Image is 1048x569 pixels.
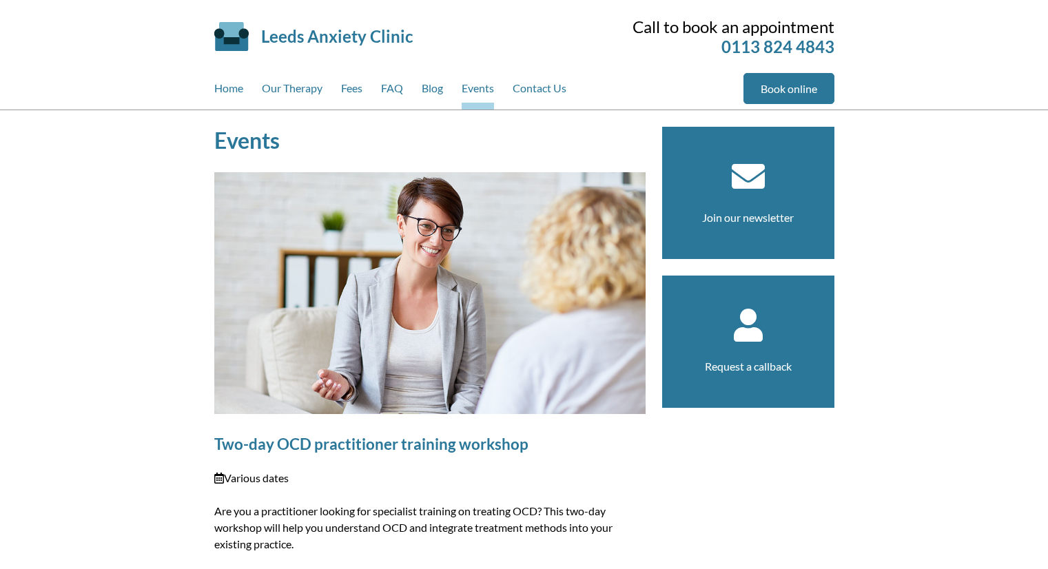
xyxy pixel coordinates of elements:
[341,73,362,110] a: Fees
[214,435,528,453] a: Two-day OCD practitioner training workshop
[721,37,834,56] a: 0113 824 4843
[705,360,792,373] a: Request a callback
[214,470,646,486] p: Various dates
[513,73,566,110] a: Contact Us
[462,73,494,110] a: Events
[214,473,224,484] i: Calendar
[381,73,403,110] a: FAQ
[702,211,794,224] a: Join our newsletter
[261,26,413,46] a: Leeds Anxiety Clinic
[214,127,646,154] h1: Events
[262,73,322,110] a: Our Therapy
[743,73,834,104] a: Book online
[422,73,443,110] a: Blog
[214,503,646,552] p: Are you a practitioner looking for specialist training on treating OCD? This two-day workshop wil...
[214,73,243,110] a: Home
